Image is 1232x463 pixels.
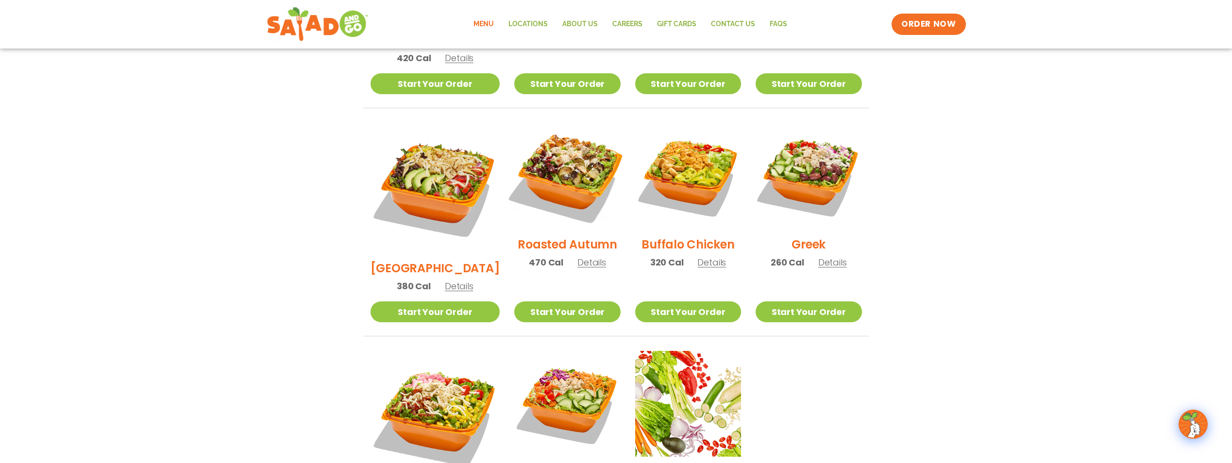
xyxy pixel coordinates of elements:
a: Start Your Order [514,73,620,94]
h2: Greek [792,236,826,253]
a: GIFT CARDS [650,13,704,35]
a: Start Your Order [635,301,741,322]
h2: [GEOGRAPHIC_DATA] [371,260,500,277]
img: new-SAG-logo-768×292 [267,5,369,44]
a: Start Your Order [756,301,861,322]
img: Product photo for Thai Salad [514,351,620,457]
img: Product photo for BBQ Ranch Salad [371,123,500,252]
img: wpChatIcon [1180,411,1207,438]
img: Product photo for Build Your Own [635,351,741,457]
img: Product photo for Roasted Autumn Salad [505,114,629,238]
a: Start Your Order [514,301,620,322]
h2: Buffalo Chicken [641,236,734,253]
span: 380 Cal [397,280,431,293]
a: Start Your Order [756,73,861,94]
a: Start Your Order [371,73,500,94]
a: Locations [501,13,555,35]
span: 470 Cal [529,256,563,269]
a: Careers [605,13,650,35]
nav: Menu [466,13,794,35]
span: Details [577,256,606,268]
span: Details [445,52,473,64]
a: Menu [466,13,501,35]
a: Start Your Order [635,73,741,94]
span: Details [818,256,847,268]
a: FAQs [762,13,794,35]
img: Product photo for Greek Salad [756,123,861,229]
span: 420 Cal [397,51,431,65]
span: 260 Cal [771,256,804,269]
span: 320 Cal [650,256,684,269]
a: Start Your Order [371,301,500,322]
img: Product photo for Buffalo Chicken Salad [635,123,741,229]
a: Contact Us [704,13,762,35]
span: Details [697,256,726,268]
a: About Us [555,13,605,35]
span: Details [445,280,473,292]
h2: Roasted Autumn [518,236,617,253]
a: ORDER NOW [892,14,965,35]
span: ORDER NOW [901,18,956,30]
